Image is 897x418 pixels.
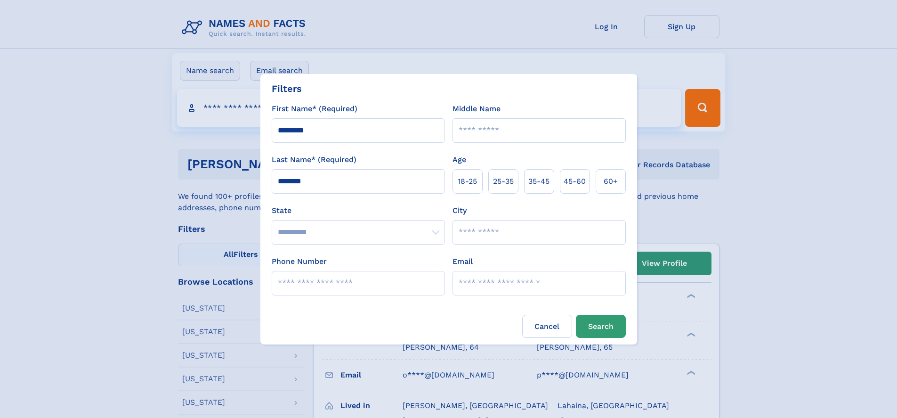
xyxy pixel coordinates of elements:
span: 25‑35 [493,176,514,187]
label: Phone Number [272,256,327,267]
label: Email [453,256,473,267]
label: State [272,205,445,216]
span: 45‑60 [564,176,586,187]
button: Search [576,315,626,338]
label: First Name* (Required) [272,103,357,115]
div: Filters [272,82,302,96]
label: Middle Name [453,103,501,115]
label: City [453,205,467,216]
span: 35‑45 [528,176,550,187]
label: Last Name* (Required) [272,154,356,165]
label: Age [453,154,466,165]
span: 60+ [604,176,618,187]
span: 18‑25 [458,176,477,187]
label: Cancel [522,315,572,338]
